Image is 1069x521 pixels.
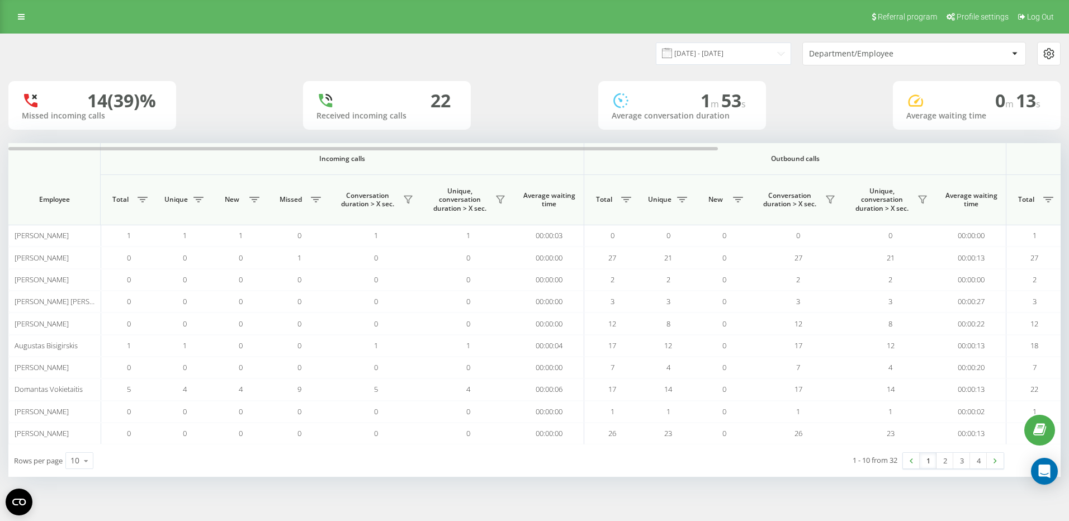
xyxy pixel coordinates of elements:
span: 1 [183,340,187,351]
td: 00:00:13 [936,423,1006,444]
span: 2 [796,274,800,285]
span: 0 [239,340,243,351]
span: 5 [127,384,131,394]
span: 4 [239,384,243,394]
span: 23 [664,428,672,438]
span: Total [106,195,134,204]
span: 27 [1030,253,1038,263]
span: [PERSON_NAME] [15,428,69,438]
span: 0 [297,362,301,372]
span: 18 [1030,340,1038,351]
span: 0 [183,319,187,329]
span: 0 [239,253,243,263]
span: Average waiting time [523,191,575,209]
span: 12 [887,340,895,351]
span: 0 [466,428,470,438]
td: 00:00:00 [936,225,1006,247]
div: Average conversation duration [612,111,753,121]
td: 00:00:20 [936,357,1006,378]
span: 0 [374,274,378,285]
a: 4 [970,453,987,468]
span: 0 [297,230,301,240]
span: 0 [297,296,301,306]
span: 0 [796,230,800,240]
td: 00:00:06 [514,378,584,400]
span: 0 [374,362,378,372]
span: 26 [794,428,802,438]
span: 0 [239,274,243,285]
span: 0 [722,319,726,329]
span: 0 [183,406,187,416]
span: 4 [466,384,470,394]
span: 1 [611,406,614,416]
span: 17 [608,384,616,394]
span: 0 [297,319,301,329]
td: 00:00:00 [936,269,1006,291]
span: Employee [18,195,91,204]
td: 00:00:00 [514,312,584,334]
span: 0 [466,362,470,372]
span: 0 [239,362,243,372]
span: 0 [888,230,892,240]
span: 4 [666,362,670,372]
span: m [711,98,721,110]
span: 0 [611,230,614,240]
span: [PERSON_NAME] [PERSON_NAME] [15,296,125,306]
span: 2 [1033,274,1037,285]
span: 1 [1033,230,1037,240]
span: Outbound calls [611,154,980,163]
span: 0 [297,340,301,351]
span: Domantas Vokietaitis [15,384,83,394]
span: [PERSON_NAME] [15,253,69,263]
td: 00:00:00 [514,269,584,291]
span: 0 [722,296,726,306]
span: 0 [239,296,243,306]
div: Department/Employee [809,49,943,59]
span: Total [1012,195,1040,204]
span: 0 [722,274,726,285]
span: 0 [183,362,187,372]
span: 21 [664,253,672,263]
span: 23 [887,428,895,438]
span: 1 [888,406,892,416]
span: 26 [608,428,616,438]
span: 0 [722,384,726,394]
div: Missed incoming calls [22,111,163,121]
span: [PERSON_NAME] [15,362,69,372]
span: 4 [888,362,892,372]
span: 53 [721,88,746,112]
span: Unique [646,195,674,204]
span: 1 [127,340,131,351]
span: Conversation duration > Х sec. [758,191,822,209]
span: 12 [608,319,616,329]
span: Rows per page [14,456,63,466]
div: 10 [70,455,79,466]
span: Unique [162,195,190,204]
span: 4 [183,384,187,394]
span: 0 [466,406,470,416]
td: 00:00:03 [514,225,584,247]
span: 1 [297,253,301,263]
td: 00:00:13 [936,247,1006,268]
span: Average waiting time [945,191,997,209]
span: 7 [611,362,614,372]
td: 00:00:27 [936,291,1006,312]
span: s [1036,98,1040,110]
span: 1 [127,230,131,240]
span: 3 [888,296,892,306]
span: 1 [374,230,378,240]
span: 14 [664,384,672,394]
span: 0 [722,428,726,438]
td: 00:00:13 [936,335,1006,357]
span: 0 [239,406,243,416]
span: 3 [796,296,800,306]
span: 17 [794,384,802,394]
span: 0 [183,428,187,438]
span: 0 [374,319,378,329]
div: Open Intercom Messenger [1031,458,1058,485]
span: 3 [666,296,670,306]
span: 0 [466,319,470,329]
span: 1 [183,230,187,240]
span: Profile settings [957,12,1009,21]
span: 21 [887,253,895,263]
